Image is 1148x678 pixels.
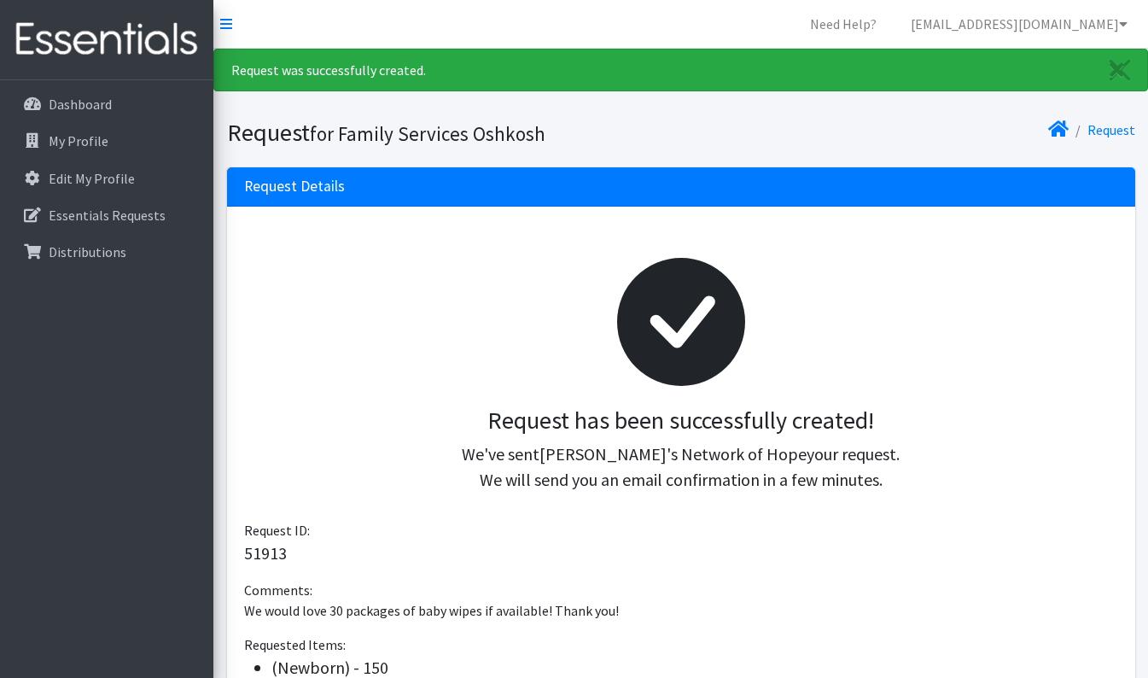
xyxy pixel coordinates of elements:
[227,118,675,148] h1: Request
[49,96,112,113] p: Dashboard
[244,522,310,539] span: Request ID:
[310,121,545,146] small: for Family Services Oshkosh
[244,600,1118,621] p: We would love 30 packages of baby wipes if available! Thank you!
[244,582,312,599] span: Comments:
[244,541,1118,566] p: 51913
[796,7,890,41] a: Need Help?
[1087,121,1135,138] a: Request
[7,87,207,121] a: Dashboard
[7,198,207,232] a: Essentials Requests
[897,7,1141,41] a: [EMAIL_ADDRESS][DOMAIN_NAME]
[244,636,346,653] span: Requested Items:
[49,132,108,149] p: My Profile
[258,406,1104,435] h3: Request has been successfully created!
[7,124,207,158] a: My Profile
[49,170,135,187] p: Edit My Profile
[213,49,1148,91] div: Request was successfully created.
[49,207,166,224] p: Essentials Requests
[7,11,207,68] img: HumanEssentials
[244,178,345,196] h3: Request Details
[539,443,807,465] span: [PERSON_NAME]'s Network of Hope
[258,441,1104,493] p: We've sent your request. We will send you an email confirmation in a few minutes.
[1093,50,1147,91] a: Close
[49,243,126,260] p: Distributions
[7,161,207,196] a: Edit My Profile
[7,235,207,269] a: Distributions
